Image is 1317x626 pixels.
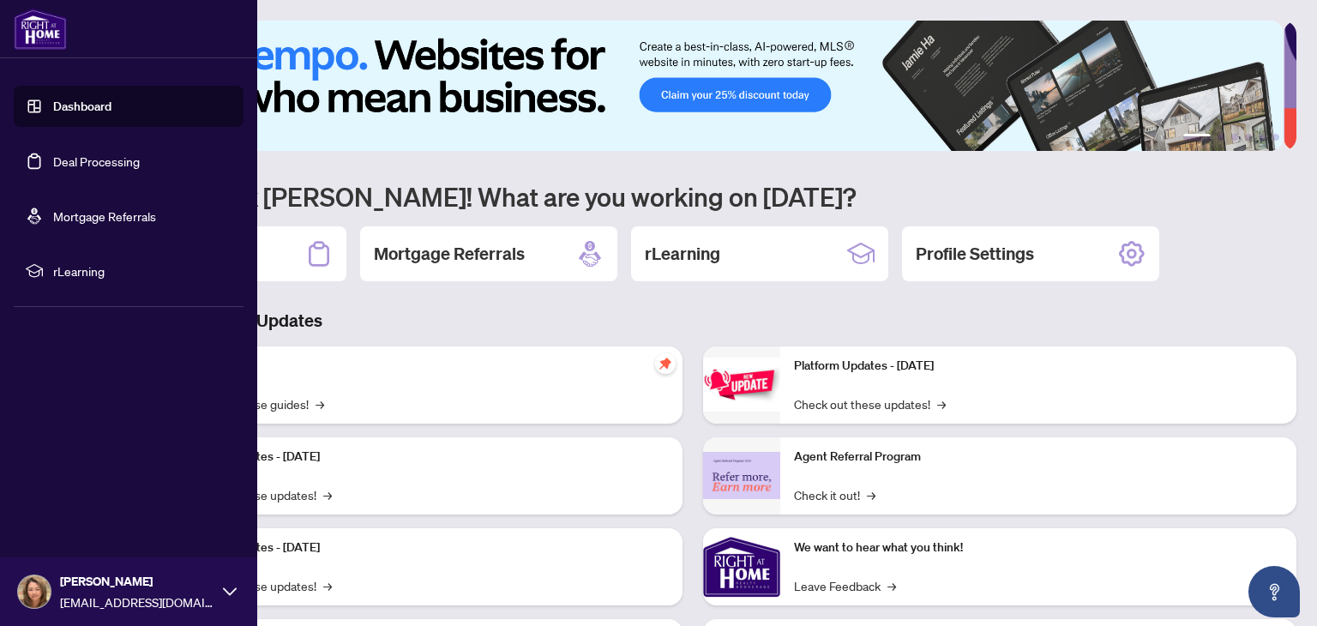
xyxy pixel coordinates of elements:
span: → [867,485,875,504]
a: Dashboard [53,99,111,114]
span: [PERSON_NAME] [60,572,214,591]
h2: Profile Settings [916,242,1034,266]
img: Platform Updates - June 23, 2025 [703,358,780,412]
span: rLearning [53,262,232,280]
button: 6 [1272,134,1279,141]
button: 4 [1245,134,1252,141]
p: Agent Referral Program [794,448,1283,466]
span: → [323,576,332,595]
p: Platform Updates - [DATE] [180,539,669,557]
p: Self-Help [180,357,669,376]
button: 3 [1231,134,1238,141]
span: pushpin [655,353,676,374]
h3: Brokerage & Industry Updates [89,309,1296,333]
a: Check out these updates!→ [794,394,946,413]
span: → [316,394,324,413]
h2: rLearning [645,242,720,266]
img: logo [14,9,67,50]
p: Platform Updates - [DATE] [180,448,669,466]
span: → [323,485,332,504]
p: Platform Updates - [DATE] [794,357,1283,376]
span: [EMAIL_ADDRESS][DOMAIN_NAME] [60,593,214,611]
span: → [937,394,946,413]
p: We want to hear what you think! [794,539,1283,557]
h1: Welcome back [PERSON_NAME]! What are you working on [DATE]? [89,180,1296,213]
img: We want to hear what you think! [703,528,780,605]
h2: Mortgage Referrals [374,242,525,266]
span: → [887,576,896,595]
img: Agent Referral Program [703,452,780,499]
a: Mortgage Referrals [53,208,156,224]
button: Open asap [1248,566,1300,617]
a: Check it out!→ [794,485,875,504]
a: Leave Feedback→ [794,576,896,595]
button: 2 [1218,134,1224,141]
img: Slide 0 [89,21,1284,151]
button: 1 [1183,134,1211,141]
button: 5 [1259,134,1266,141]
img: Profile Icon [18,575,51,608]
a: Deal Processing [53,153,140,169]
